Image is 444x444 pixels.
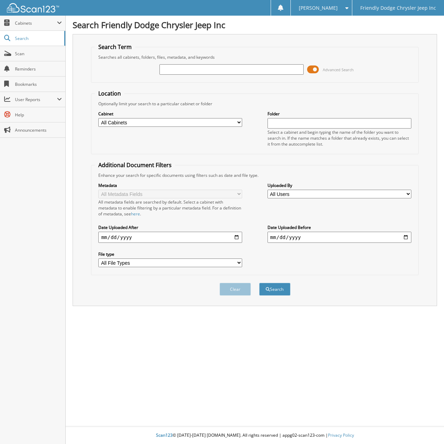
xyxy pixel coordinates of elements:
input: start [98,232,242,243]
div: © [DATE]-[DATE] [DOMAIN_NAME]. All rights reserved | appg02-scan123-com | [66,427,444,444]
span: [PERSON_NAME] [299,6,338,10]
button: Clear [220,283,251,296]
span: Bookmarks [15,81,62,87]
div: Optionally limit your search to a particular cabinet or folder [95,101,414,107]
label: Cabinet [98,111,242,117]
button: Search [259,283,290,296]
span: Reminders [15,66,62,72]
label: File type [98,251,242,257]
label: Date Uploaded Before [268,224,411,230]
div: Searches all cabinets, folders, files, metadata, and keywords [95,54,414,60]
span: Advanced Search [323,67,354,72]
span: Search [15,35,61,41]
span: Help [15,112,62,118]
span: Announcements [15,127,62,133]
legend: Additional Document Filters [95,161,175,169]
span: User Reports [15,97,57,102]
span: Friendly Dodge Chrysler Jeep Inc [360,6,436,10]
label: Metadata [98,182,242,188]
a: Privacy Policy [328,432,354,438]
label: Date Uploaded After [98,224,242,230]
img: scan123-logo-white.svg [7,3,59,13]
h1: Search Friendly Dodge Chrysler Jeep Inc [73,19,437,31]
div: All metadata fields are searched by default. Select a cabinet with metadata to enable filtering b... [98,199,242,217]
label: Uploaded By [268,182,411,188]
legend: Search Term [95,43,135,51]
legend: Location [95,90,124,97]
span: Scan123 [156,432,173,438]
a: here [131,211,140,217]
div: Enhance your search for specific documents using filters such as date and file type. [95,172,414,178]
label: Folder [268,111,411,117]
span: Scan [15,51,62,57]
div: Select a cabinet and begin typing the name of the folder you want to search in. If the name match... [268,129,411,147]
input: end [268,232,411,243]
span: Cabinets [15,20,57,26]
